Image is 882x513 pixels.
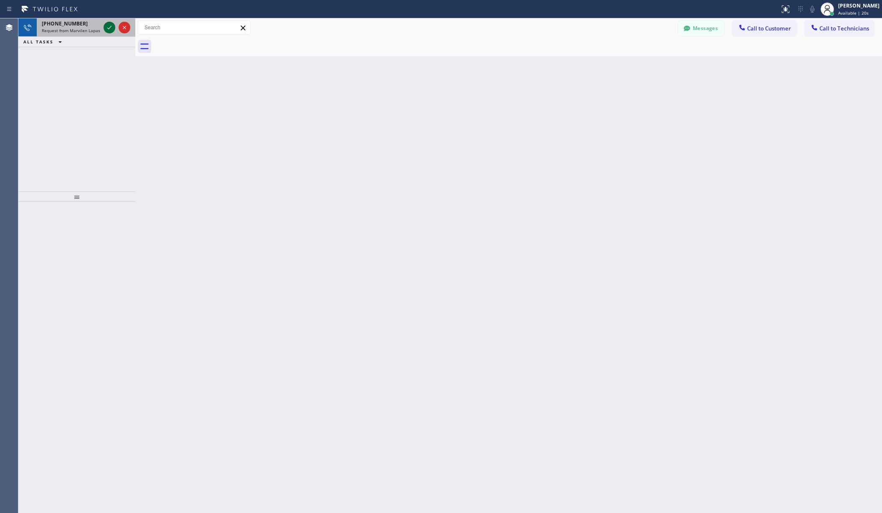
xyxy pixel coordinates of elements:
button: Mute [806,3,818,15]
button: Reject [119,22,130,33]
span: ALL TASKS [23,39,53,45]
button: Call to Customer [732,20,796,36]
div: [PERSON_NAME] [838,2,879,9]
button: Accept [104,22,115,33]
button: Messages [678,20,724,36]
span: Request from Marvilen Lapasanda (direct) [42,28,126,33]
span: Call to Customer [747,25,791,32]
input: Search [138,21,250,34]
span: Available | 20s [838,10,869,16]
button: ALL TASKS [18,37,70,47]
span: [PHONE_NUMBER] [42,20,88,27]
span: Call to Technicians [819,25,869,32]
button: Call to Technicians [805,20,874,36]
